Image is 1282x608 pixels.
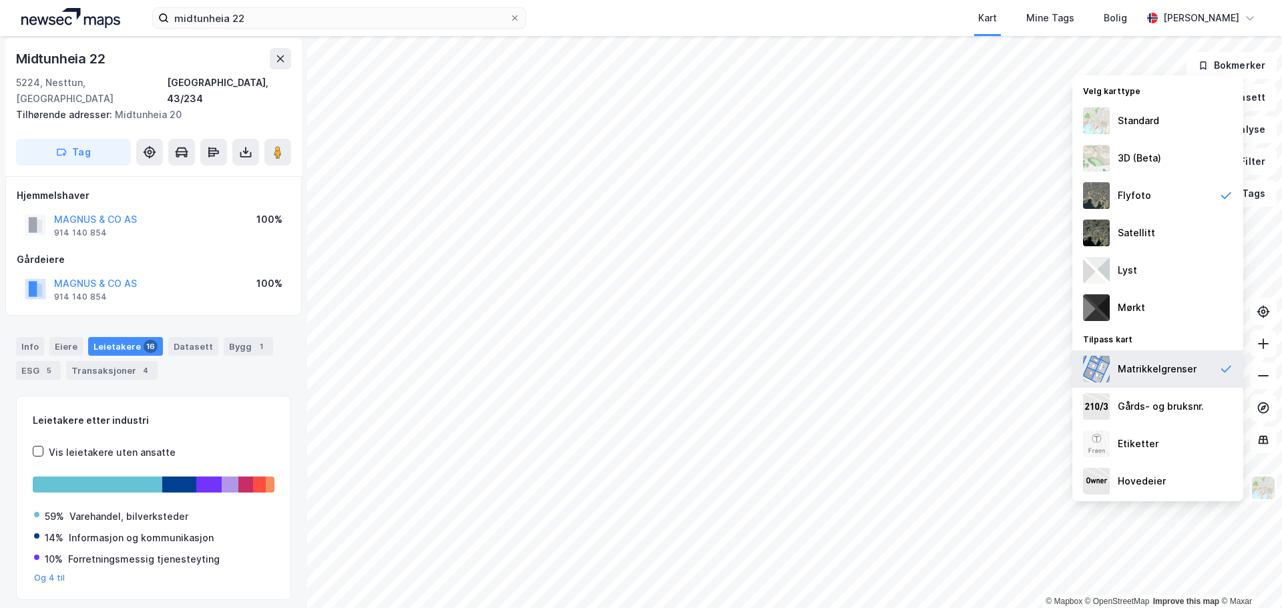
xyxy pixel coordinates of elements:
[1215,544,1282,608] iframe: Chat Widget
[88,337,163,356] div: Leietakere
[1072,78,1243,102] div: Velg karttype
[256,276,282,292] div: 100%
[1118,436,1158,452] div: Etiketter
[1083,430,1110,457] img: Z
[1118,473,1166,489] div: Hovedeier
[1083,107,1110,134] img: Z
[169,8,509,28] input: Søk på adresse, matrikkel, gårdeiere, leietakere eller personer
[1083,257,1110,284] img: luj3wr1y2y3+OchiMxRmMxRlscgabnMEmZ7DJGWxyBpucwSZnsMkZbHIGm5zBJmewyRlscgabnMEmZ7DJGWxyBpucwSZnsMkZ...
[144,340,158,353] div: 16
[254,340,268,353] div: 1
[17,252,290,268] div: Gårdeiere
[1083,145,1110,172] img: Z
[16,107,280,123] div: Midtunheia 20
[1118,300,1145,316] div: Mørkt
[21,8,120,28] img: logo.a4113a55bc3d86da70a041830d287a7e.svg
[1118,225,1155,241] div: Satellitt
[1083,294,1110,321] img: nCdM7BzjoCAAAAAElFTkSuQmCC
[1118,188,1151,204] div: Flyfoto
[1163,10,1239,26] div: [PERSON_NAME]
[16,139,131,166] button: Tag
[1118,262,1137,278] div: Lyst
[66,361,158,380] div: Transaksjoner
[17,188,290,204] div: Hjemmelshaver
[49,337,83,356] div: Eiere
[1085,597,1150,606] a: OpenStreetMap
[33,412,274,428] div: Leietakere etter industri
[1215,544,1282,608] div: Kontrollprogram for chat
[68,551,220,567] div: Forretningsmessig tjenesteyting
[1215,180,1277,207] button: Tags
[168,337,218,356] div: Datasett
[16,48,108,69] div: Midtunheia 22
[54,292,107,302] div: 914 140 854
[1072,326,1243,350] div: Tilpass kart
[1083,182,1110,209] img: Z
[1083,468,1110,495] img: majorOwner.b5e170eddb5c04bfeeff.jpeg
[1026,10,1074,26] div: Mine Tags
[16,75,167,107] div: 5224, Nesttun, [GEOGRAPHIC_DATA]
[1118,361,1197,377] div: Matrikkelgrenser
[45,530,63,546] div: 14%
[42,364,55,377] div: 5
[69,509,188,525] div: Varehandel, bilverksteder
[16,109,115,120] span: Tilhørende adresser:
[1083,356,1110,382] img: cadastreBorders.cfe08de4b5ddd52a10de.jpeg
[45,509,64,525] div: 59%
[1118,150,1161,166] div: 3D (Beta)
[1213,148,1277,175] button: Filter
[49,444,176,461] div: Vis leietakere uten ansatte
[54,228,107,238] div: 914 140 854
[16,337,44,356] div: Info
[1187,52,1277,79] button: Bokmerker
[978,10,997,26] div: Kart
[1118,398,1204,414] div: Gårds- og bruksnr.
[1104,10,1127,26] div: Bolig
[1083,393,1110,420] img: cadastreKeys.547ab17ec502f5a4ef2b.jpeg
[34,573,65,583] button: Og 4 til
[1251,475,1276,501] img: Z
[1118,113,1159,129] div: Standard
[1046,597,1082,606] a: Mapbox
[45,551,63,567] div: 10%
[167,75,291,107] div: [GEOGRAPHIC_DATA], 43/234
[1153,597,1219,606] a: Improve this map
[69,530,214,546] div: Informasjon og kommunikasjon
[139,364,152,377] div: 4
[224,337,273,356] div: Bygg
[16,361,61,380] div: ESG
[1083,220,1110,246] img: 9k=
[256,212,282,228] div: 100%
